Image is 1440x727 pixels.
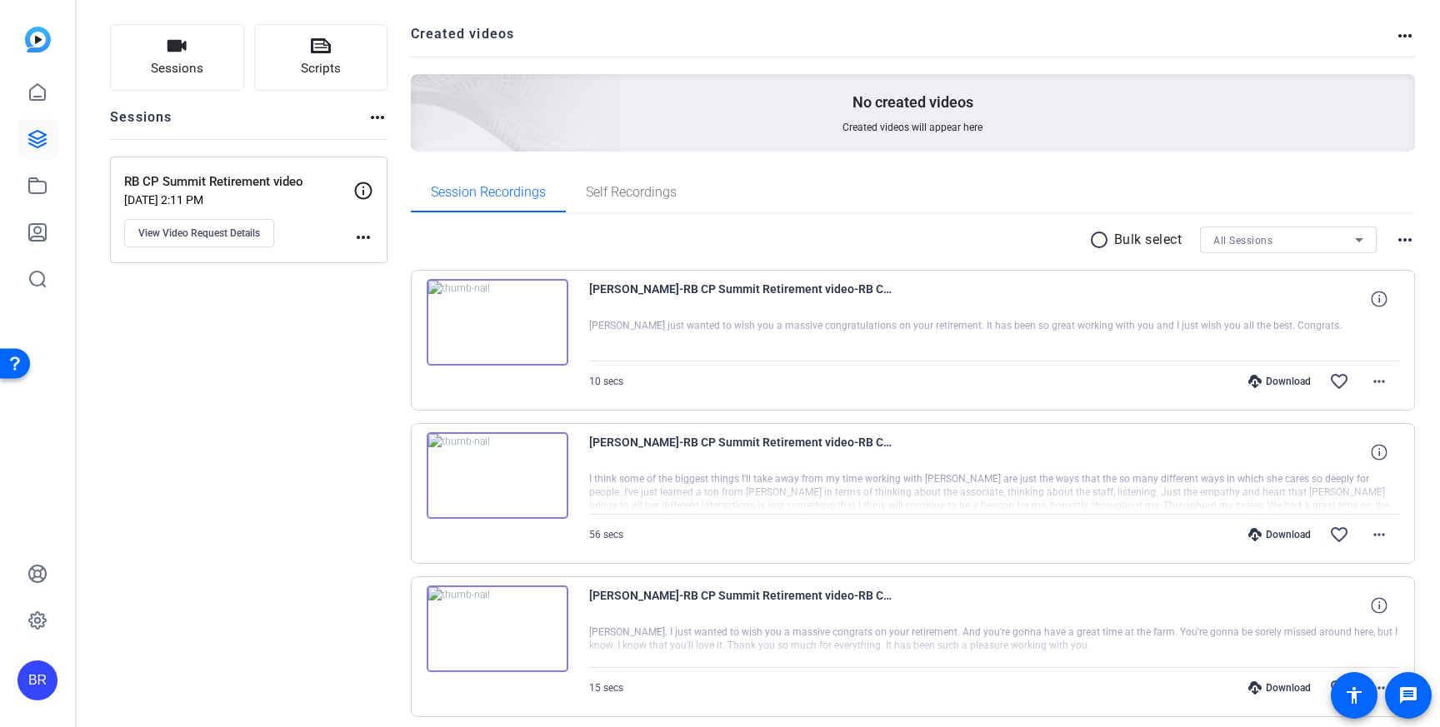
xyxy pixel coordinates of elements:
[431,186,546,199] span: Session Recordings
[124,193,353,207] p: [DATE] 2:11 PM
[1240,375,1319,388] div: Download
[589,529,623,540] span: 56 secs
[124,219,274,247] button: View Video Request Details
[427,585,568,672] img: thumb-nail
[427,279,568,366] img: thumb-nail
[1344,685,1364,705] mat-icon: accessibility
[1395,26,1415,46] mat-icon: more_horiz
[589,682,623,694] span: 15 secs
[1240,528,1319,541] div: Download
[301,59,341,78] span: Scripts
[1329,678,1349,698] mat-icon: favorite_border
[589,376,623,387] span: 10 secs
[124,172,353,192] p: RB CP Summit Retirement video
[1213,235,1272,246] span: All Sessions
[151,59,203,78] span: Sessions
[17,660,57,700] div: BR
[367,107,387,127] mat-icon: more_horiz
[1369,371,1389,391] mat-icon: more_horiz
[589,585,897,625] span: [PERSON_NAME]-RB CP Summit Retirement video-RB CP Summit Retirement video-1757384538974-webcam
[589,279,897,319] span: [PERSON_NAME]-RB CP Summit Retirement video-RB CP Summit Retirement video-1757384845890-webcam
[353,227,373,247] mat-icon: more_horiz
[1395,230,1415,250] mat-icon: more_horiz
[1329,371,1349,391] mat-icon: favorite_border
[1369,525,1389,545] mat-icon: more_horiz
[1089,230,1114,250] mat-icon: radio_button_unchecked
[25,27,51,52] img: blue-gradient.svg
[427,432,568,519] img: thumb-nail
[1114,230,1182,250] p: Bulk select
[110,107,172,139] h2: Sessions
[1398,685,1418,705] mat-icon: message
[1369,678,1389,698] mat-icon: more_horiz
[589,432,897,472] span: [PERSON_NAME]-RB CP Summit Retirement video-RB CP Summit Retirement video-1757384616740-webcam
[1240,681,1319,695] div: Download
[110,24,244,91] button: Sessions
[254,24,388,91] button: Scripts
[852,92,973,112] p: No created videos
[138,227,260,240] span: View Video Request Details
[411,24,1396,57] h2: Created videos
[1329,525,1349,545] mat-icon: favorite_border
[842,121,982,134] span: Created videos will appear here
[586,186,677,199] span: Self Recordings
